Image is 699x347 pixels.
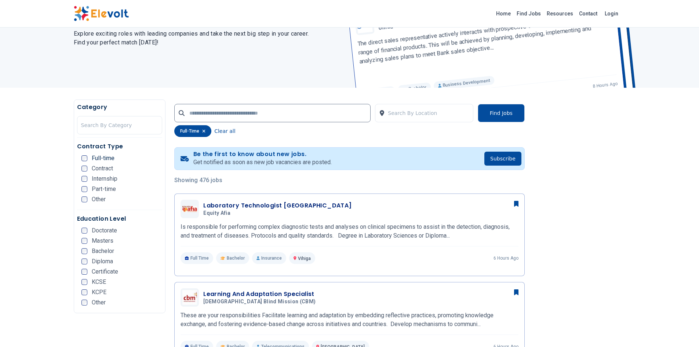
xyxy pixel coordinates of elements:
[203,201,352,210] h3: Laboratory Technologist [GEOGRAPHIC_DATA]
[92,238,113,244] span: Masters
[81,300,87,306] input: Other
[227,255,245,261] span: Bachelor
[92,248,114,254] span: Bachelor
[203,290,318,299] h3: Learning And Adaptation Specialist
[81,238,87,244] input: Masters
[92,289,106,295] span: KCPE
[181,200,518,264] a: Equity AfiaLaboratory Technologist [GEOGRAPHIC_DATA]Equity AfiaIs responsible for performing comp...
[81,269,87,275] input: Certificate
[182,290,197,305] img: Christian Blind Mission (CBM)
[174,125,211,137] div: full-time
[81,196,87,202] input: Other
[92,259,113,264] span: Diploma
[74,29,341,47] h2: Explore exciting roles with leading companies and take the next big step in your career. Find you...
[514,8,544,19] a: Find Jobs
[203,299,316,305] span: [DEMOGRAPHIC_DATA] Blind Mission (CBM)
[92,269,118,275] span: Certificate
[81,186,87,192] input: Part-time
[92,155,114,161] span: Full-time
[193,151,332,158] h4: Be the first to know about new jobs.
[600,6,623,21] a: Login
[576,8,600,19] a: Contact
[298,256,311,261] span: Vihiga
[92,228,117,234] span: Doctorate
[181,223,518,240] p: Is responsible for performing complex diagnostic tests and analyses on clinical specimens to assi...
[77,142,163,151] h5: Contract Type
[174,176,525,185] p: Showing 476 jobs
[92,186,116,192] span: Part-time
[92,279,106,285] span: KCSE
[544,8,576,19] a: Resources
[478,104,525,122] button: Find Jobs
[494,255,518,261] p: 6 hours ago
[181,311,518,329] p: These are your responsibilities Facilitate learning and adaptation by embedding reflective practi...
[81,228,87,234] input: Doctorate
[92,166,113,171] span: Contract
[92,176,117,182] span: Internship
[662,312,699,347] iframe: Chat Widget
[203,210,230,217] span: Equity Afia
[81,155,87,161] input: Full-time
[193,158,332,167] p: Get notified as soon as new job vacancies are posted.
[92,300,106,306] span: Other
[252,252,286,264] p: Insurance
[77,103,163,112] h5: Category
[77,214,163,223] h5: Education Level
[81,259,87,264] input: Diploma
[484,152,521,166] button: Subscribe
[81,289,87,295] input: KCPE
[493,8,514,19] a: Home
[74,6,129,21] img: Elevolt
[81,166,87,171] input: Contract
[181,252,213,264] p: Full Time
[81,248,87,254] input: Bachelor
[182,206,197,212] img: Equity Afia
[81,279,87,285] input: KCSE
[92,196,106,202] span: Other
[214,125,235,137] button: Clear all
[81,176,87,182] input: Internship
